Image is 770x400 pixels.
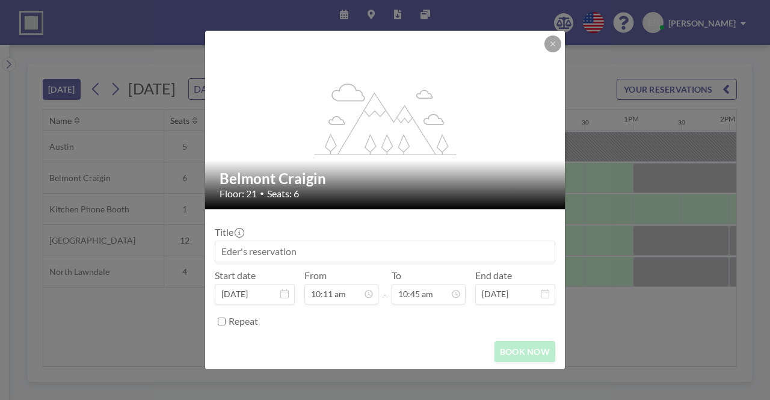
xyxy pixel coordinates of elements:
label: End date [475,269,512,282]
label: To [392,269,401,282]
h2: Belmont Craigin [220,170,552,188]
span: Seats: 6 [267,188,299,200]
button: BOOK NOW [494,341,555,362]
label: Start date [215,269,256,282]
label: Repeat [229,315,258,327]
span: - [383,274,387,300]
label: Title [215,226,243,238]
label: From [304,269,327,282]
span: • [260,189,264,198]
input: Eder's reservation [215,241,555,262]
span: Floor: 21 [220,188,257,200]
g: flex-grow: 1.2; [315,83,457,155]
